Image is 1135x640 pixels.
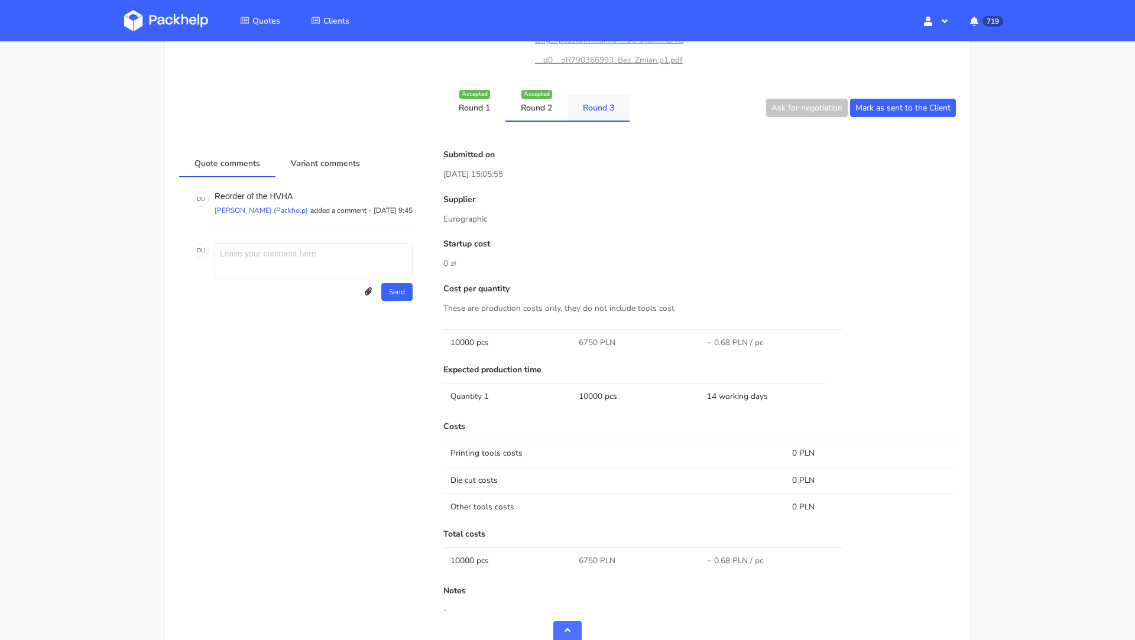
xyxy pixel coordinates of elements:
p: [PERSON_NAME] (Packhelp) [215,206,308,215]
span: D [197,191,201,207]
a: Clients [297,10,364,31]
p: Expected production time [443,365,956,375]
a: Quote comments [179,150,275,176]
button: Send [381,283,413,301]
p: Notes [443,586,956,596]
a: Round 1 [443,95,505,121]
a: Round 2 [505,95,567,121]
button: Mark as sent to the Client [850,99,956,117]
span: 6750 PLN [579,337,615,349]
td: 10000 pcs [443,329,572,356]
span: 6750 PLN [579,555,615,567]
a: Variant comments [275,150,375,176]
img: Dashboard [124,10,208,31]
p: Supplier [443,195,956,204]
span: U [201,191,205,207]
td: 0 PLN [785,493,956,520]
td: Quantity 1 [443,383,572,410]
td: 0 PLN [785,440,956,466]
span: ~ 0.68 PLN / pc [707,337,763,349]
p: Eurographic [443,213,956,226]
p: 0 zł [443,257,956,270]
div: Accepted [459,90,490,99]
p: Costs [443,422,956,431]
span: Clients [323,15,349,27]
td: 10000 pcs [443,547,572,574]
div: Accepted [521,90,552,99]
button: Ask for negotiation [766,99,848,117]
td: Die cut costs [443,467,785,493]
span: D [197,243,201,258]
span: 719 [982,16,1003,27]
p: Cost per quantity [443,284,956,294]
div: - [443,604,956,616]
td: Printing tools costs [443,440,785,466]
span: U [201,243,205,258]
td: 10000 pcs [572,383,700,410]
span: Quotes [252,15,280,27]
p: [DATE] 15:05:55 [443,168,956,181]
p: Submitted on [443,150,956,160]
td: 14 working days [700,383,828,410]
p: Reorder of the HVHA [215,191,413,201]
p: Total costs [443,529,956,539]
td: Other tools costs [443,493,785,520]
p: Startup cost [443,239,956,249]
button: 719 [961,10,1011,31]
td: 0 PLN [785,467,956,493]
p: These are production costs only, they do not include tools cost [443,302,956,315]
p: added a comment - [308,206,374,215]
p: [DATE] 9:45 [374,206,413,215]
a: Round 3 [567,95,630,121]
a: Quotes [226,10,294,31]
span: ~ 0.68 PLN / pc [707,555,763,567]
